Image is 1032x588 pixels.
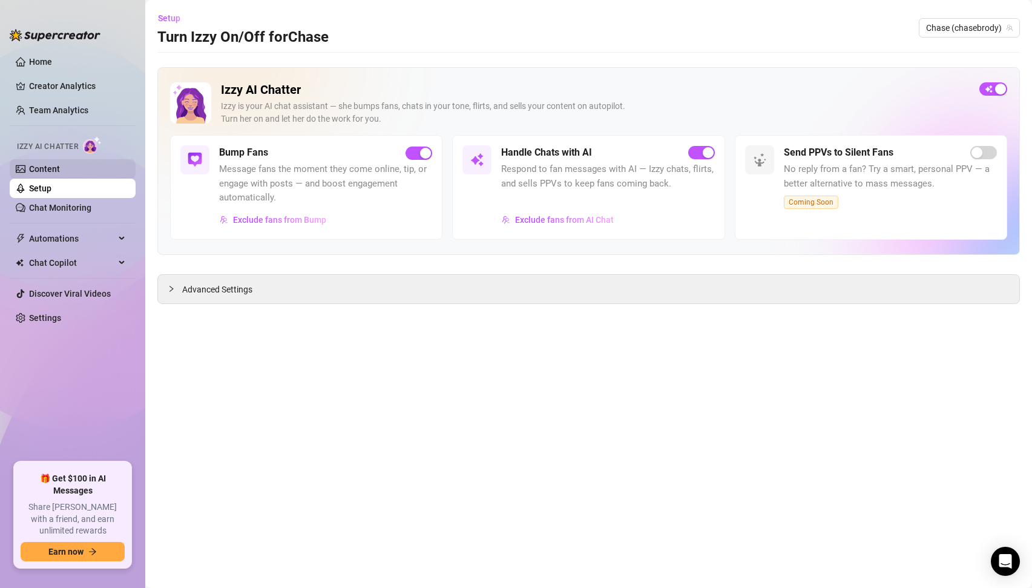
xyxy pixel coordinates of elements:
button: Setup [157,8,190,28]
span: Exclude fans from AI Chat [515,215,614,225]
h5: Handle Chats with AI [501,145,592,160]
span: Izzy AI Chatter [17,141,78,153]
img: svg%3e [220,216,228,224]
span: arrow-right [88,547,97,556]
img: logo-BBDzfeDw.svg [10,29,100,41]
div: Izzy is your AI chat assistant — she bumps fans, chats in your tone, flirts, and sells your conte... [221,100,970,125]
div: collapsed [168,282,182,296]
button: Exclude fans from AI Chat [501,210,614,230]
span: Coming Soon [784,196,838,209]
span: 🎁 Get $100 in AI Messages [21,473,125,497]
span: thunderbolt [16,234,25,243]
a: Creator Analytics [29,76,126,96]
img: Chat Copilot [16,259,24,267]
img: svg%3e [470,153,484,167]
span: Setup [158,13,180,23]
div: Open Intercom Messenger [991,547,1020,576]
a: Setup [29,183,51,193]
h5: Send PPVs to Silent Fans [784,145,893,160]
a: Home [29,57,52,67]
span: Chase (chasebrody) [926,19,1013,37]
h5: Bump Fans [219,145,268,160]
img: svg%3e [502,216,510,224]
span: Message fans the moment they come online, tip, or engage with posts — and boost engagement automa... [219,162,432,205]
span: collapsed [168,285,175,292]
h3: Turn Izzy On/Off for Chase [157,28,329,47]
span: Advanced Settings [182,283,252,296]
img: AI Chatter [83,136,102,154]
h2: Izzy AI Chatter [221,82,970,97]
img: svg%3e [752,153,767,167]
span: Earn now [48,547,84,557]
a: Chat Monitoring [29,203,91,213]
button: Earn nowarrow-right [21,542,125,561]
span: Exclude fans from Bump [233,215,326,225]
a: Discover Viral Videos [29,289,111,299]
span: No reply from a fan? Try a smart, personal PPV — a better alternative to mass messages. [784,162,997,191]
span: Automations [29,229,115,248]
button: Exclude fans from Bump [219,210,327,230]
span: Share [PERSON_NAME] with a friend, and earn unlimited rewards [21,501,125,537]
a: Settings [29,313,61,323]
span: team [1006,24,1013,31]
img: Izzy AI Chatter [170,82,211,124]
img: svg%3e [188,153,202,167]
a: Team Analytics [29,105,88,115]
span: Respond to fan messages with AI — Izzy chats, flirts, and sells PPVs to keep fans coming back. [501,162,714,191]
a: Content [29,164,60,174]
span: Chat Copilot [29,253,115,273]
